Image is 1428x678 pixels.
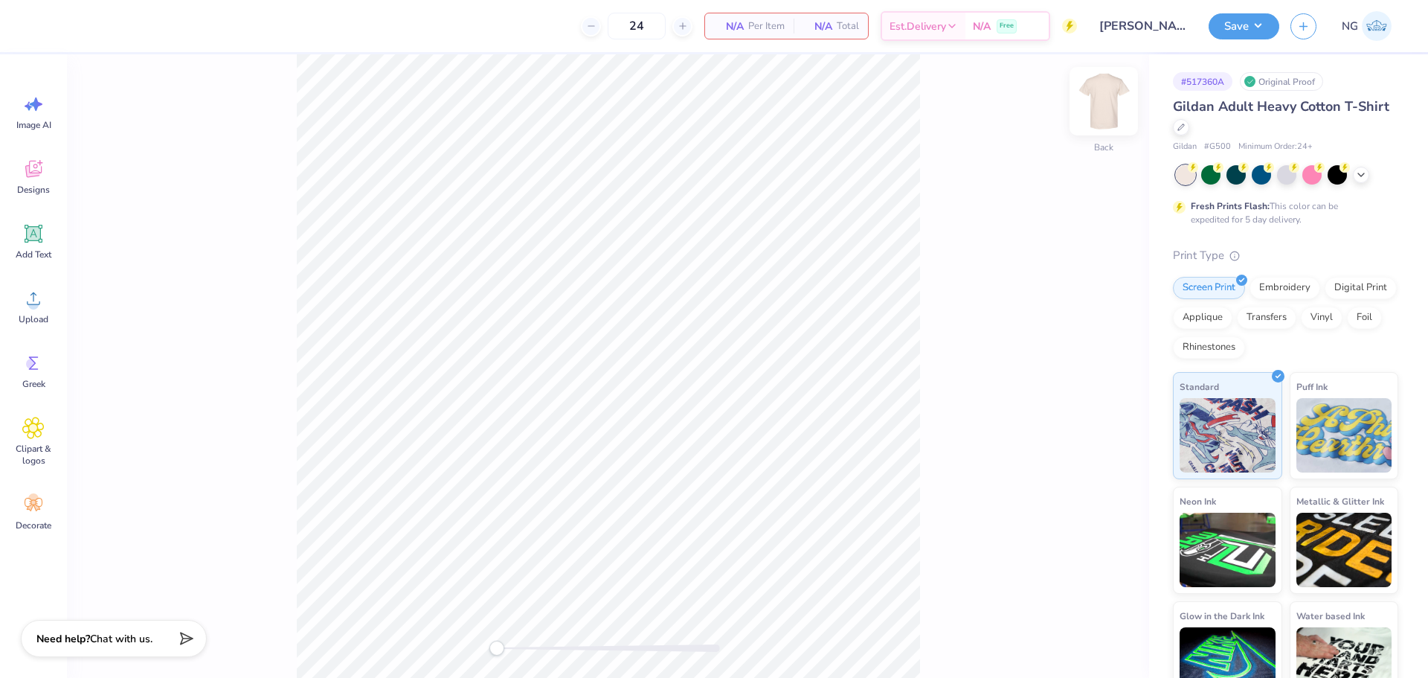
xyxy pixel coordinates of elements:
img: Back [1074,71,1133,131]
a: NG [1335,11,1398,41]
span: # G500 [1204,141,1231,153]
strong: Need help? [36,632,90,646]
input: Untitled Design [1088,11,1197,41]
span: Image AI [16,119,51,131]
div: Rhinestones [1173,336,1245,359]
span: Add Text [16,249,51,260]
span: Est. Delivery [890,19,946,34]
span: Glow in the Dark Ink [1180,608,1264,624]
img: Neon Ink [1180,513,1276,587]
img: Standard [1180,398,1276,473]
span: N/A [714,19,744,34]
img: Nico Gerona [1362,11,1392,41]
div: Embroidery [1249,277,1320,299]
span: Total [837,19,859,34]
div: Vinyl [1301,307,1342,329]
button: Save [1209,13,1279,39]
span: Minimum Order: 24 + [1238,141,1313,153]
span: Gildan [1173,141,1197,153]
input: – – [608,13,666,39]
span: Metallic & Glitter Ink [1296,493,1384,509]
div: Original Proof [1240,72,1323,91]
span: Water based Ink [1296,608,1365,624]
div: # 517360A [1173,72,1232,91]
span: N/A [973,19,991,34]
span: Free [1000,21,1014,31]
div: Digital Print [1325,277,1397,299]
span: Upload [19,313,48,325]
span: NG [1342,18,1358,35]
div: Print Type [1173,247,1398,264]
span: Neon Ink [1180,493,1216,509]
img: Puff Ink [1296,398,1392,473]
span: Gildan Adult Heavy Cotton T-Shirt [1173,97,1389,115]
div: Foil [1347,307,1382,329]
span: Standard [1180,379,1219,394]
div: Applique [1173,307,1232,329]
span: Designs [17,184,50,196]
img: Metallic & Glitter Ink [1296,513,1392,587]
span: Clipart & logos [9,443,58,467]
span: Decorate [16,519,51,531]
span: N/A [803,19,832,34]
span: Greek [22,378,45,390]
span: Puff Ink [1296,379,1328,394]
strong: Fresh Prints Flash: [1191,200,1270,212]
div: Accessibility label [489,641,504,656]
span: Chat with us. [90,632,152,646]
div: Transfers [1237,307,1296,329]
span: Per Item [748,19,785,34]
div: This color can be expedited for 5 day delivery. [1191,199,1374,226]
div: Screen Print [1173,277,1245,299]
div: Back [1094,141,1113,154]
